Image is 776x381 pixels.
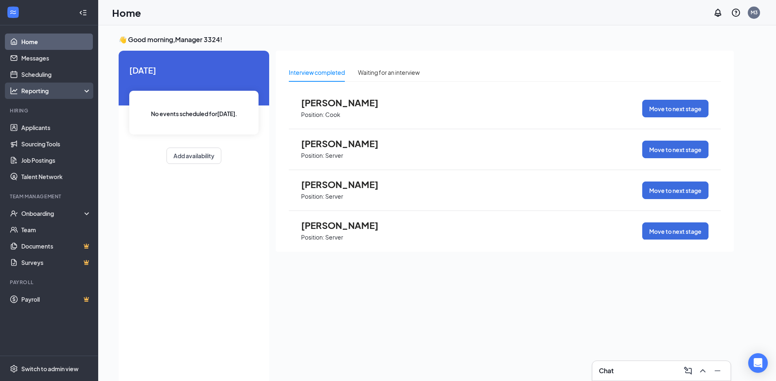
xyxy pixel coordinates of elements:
a: PayrollCrown [21,291,91,307]
p: Position: [301,233,324,241]
p: Position: [301,111,324,119]
button: ChevronUp [696,364,709,377]
svg: ComposeMessage [683,366,693,376]
a: Job Postings [21,152,91,168]
a: Team [21,222,91,238]
div: Open Intercom Messenger [748,353,768,373]
svg: Collapse [79,9,87,17]
svg: ChevronUp [698,366,708,376]
span: [PERSON_NAME] [301,138,391,149]
p: Server [325,152,343,159]
svg: WorkstreamLogo [9,8,17,16]
div: Switch to admin view [21,365,79,373]
button: Add availability [166,148,221,164]
h3: 👋 Good morning, Manager 3324 ! [119,35,734,44]
div: M3 [751,9,758,16]
button: Move to next stage [642,222,709,240]
div: Onboarding [21,209,84,217]
span: [PERSON_NAME] [301,179,391,190]
span: [DATE] [129,64,259,76]
button: Move to next stage [642,182,709,199]
p: Server [325,233,343,241]
div: Waiting for an interview [358,68,420,77]
div: Payroll [10,279,90,286]
h1: Home [112,6,141,20]
button: Move to next stage [642,100,709,117]
div: Team Management [10,193,90,200]
div: Interview completed [289,68,345,77]
svg: Notifications [713,8,723,18]
button: ComposeMessage [682,364,695,377]
span: [PERSON_NAME] [301,220,391,231]
a: DocumentsCrown [21,238,91,254]
a: Sourcing Tools [21,136,91,152]
a: Applicants [21,119,91,136]
svg: Settings [10,365,18,373]
a: SurveysCrown [21,254,91,271]
span: No events scheduled for [DATE] . [151,109,237,118]
a: Messages [21,50,91,66]
a: Home [21,34,91,50]
span: [PERSON_NAME] [301,97,391,108]
button: Minimize [711,364,724,377]
p: Cook [325,111,340,119]
a: Talent Network [21,168,91,185]
h3: Chat [599,366,614,375]
p: Position: [301,152,324,159]
div: Hiring [10,107,90,114]
p: Position: [301,193,324,200]
div: Reporting [21,87,92,95]
p: Server [325,193,343,200]
a: Scheduling [21,66,91,83]
button: Move to next stage [642,141,709,158]
svg: UserCheck [10,209,18,217]
svg: Analysis [10,87,18,95]
svg: Minimize [713,366,722,376]
svg: QuestionInfo [731,8,741,18]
